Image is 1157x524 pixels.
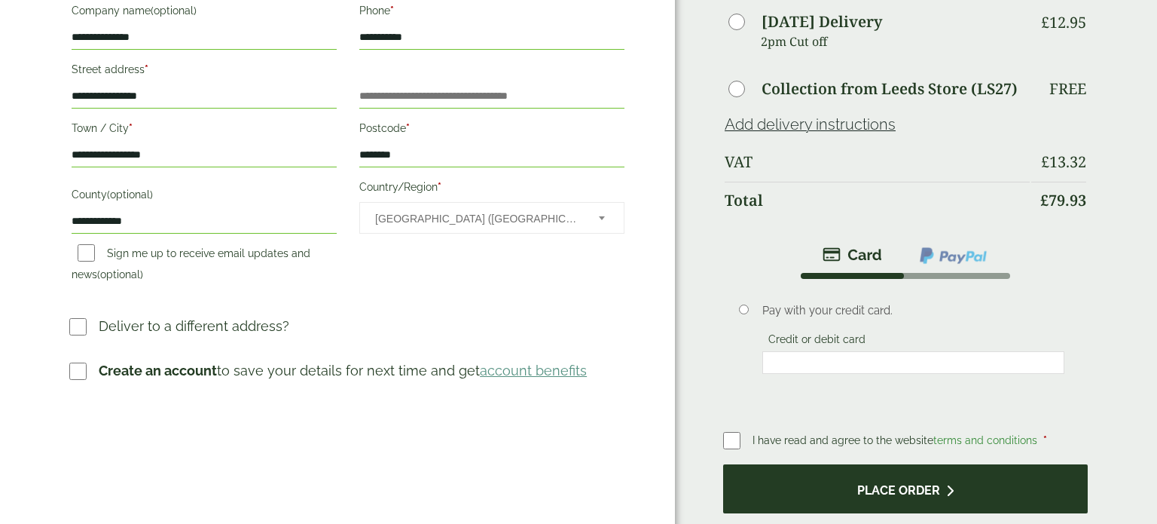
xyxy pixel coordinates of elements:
abbr: required [1043,434,1047,446]
abbr: required [406,122,410,134]
label: Sign me up to receive email updates and news [72,247,310,285]
label: Collection from Leeds Store (LS27) [762,81,1018,97]
label: County [72,184,337,210]
a: account benefits [480,363,587,378]
label: Country/Region [359,176,624,202]
label: Credit or debit card [762,333,872,350]
abbr: required [438,181,441,193]
label: Street address [72,59,337,84]
span: (optional) [97,268,143,280]
th: Total [725,182,1030,219]
p: Pay with your credit card. [762,302,1064,319]
p: 2pm Cut off [761,30,1030,53]
a: terms and conditions [933,434,1037,446]
span: £ [1041,12,1049,32]
label: Town / City [72,118,337,143]
img: stripe.png [823,246,882,264]
abbr: required [145,63,148,75]
bdi: 13.32 [1041,152,1086,172]
p: Deliver to a different address? [99,316,289,336]
th: VAT [725,144,1030,180]
p: Free [1049,80,1086,98]
label: [DATE] Delivery [762,14,882,29]
label: Postcode [359,118,624,143]
bdi: 79.93 [1040,190,1086,210]
abbr: required [129,122,133,134]
abbr: required [390,5,394,17]
iframe: Secure card payment input frame [767,356,1060,369]
span: (optional) [151,5,197,17]
input: Sign me up to receive email updates and news(optional) [78,244,95,262]
span: United Kingdom (UK) [375,203,578,234]
span: Country/Region [359,202,624,234]
span: £ [1040,190,1049,210]
span: £ [1041,152,1049,172]
p: to save your details for next time and get [99,360,587,381]
span: (optional) [107,188,153,201]
span: I have read and agree to the website [753,434,1040,446]
button: Place order [723,464,1088,513]
bdi: 12.95 [1041,12,1086,32]
a: Add delivery instructions [725,115,896,133]
strong: Create an account [99,363,217,378]
img: ppcp-gateway.png [918,246,988,265]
